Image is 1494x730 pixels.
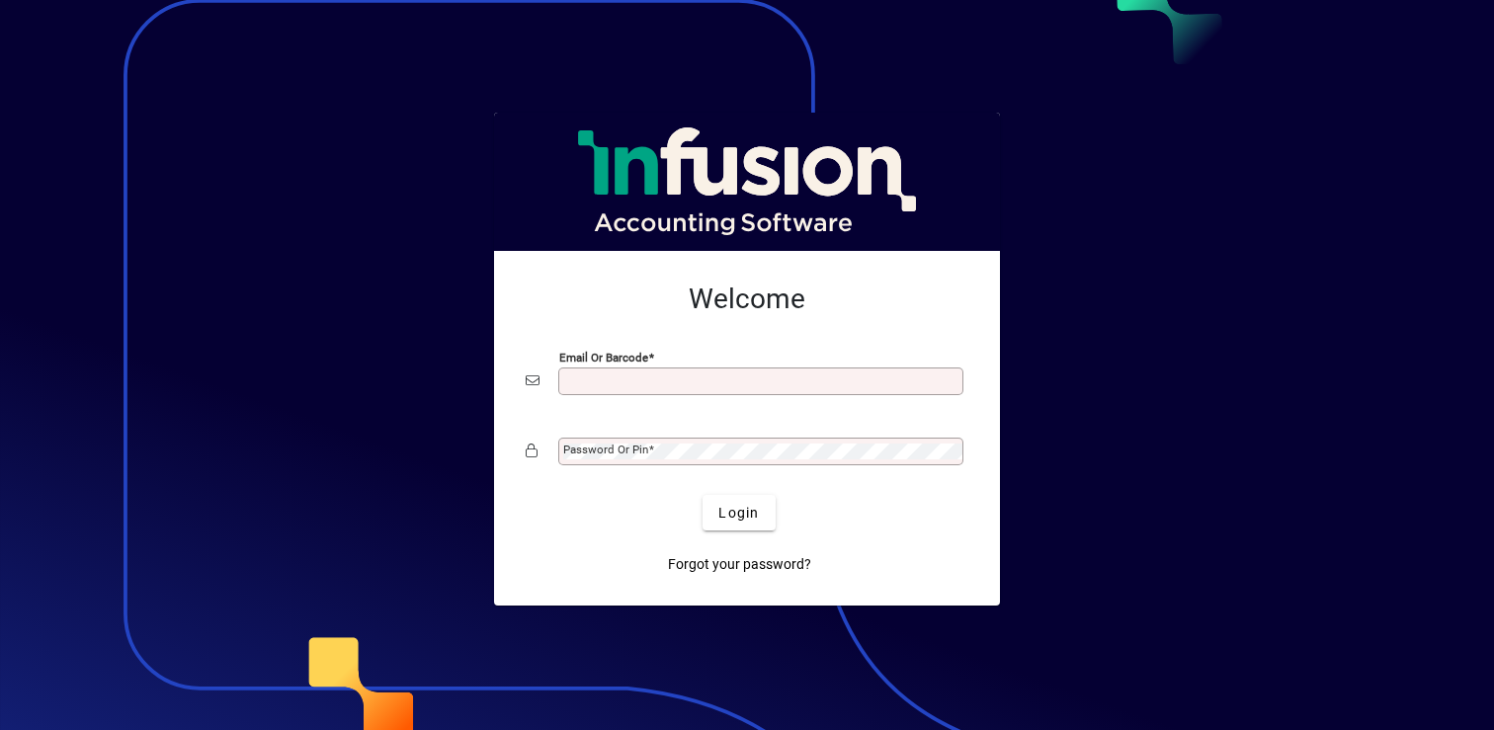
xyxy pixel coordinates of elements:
[703,495,775,530] button: Login
[668,554,811,575] span: Forgot your password?
[563,443,648,456] mat-label: Password or Pin
[660,546,819,582] a: Forgot your password?
[526,283,968,316] h2: Welcome
[718,503,759,524] span: Login
[559,351,648,365] mat-label: Email or Barcode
